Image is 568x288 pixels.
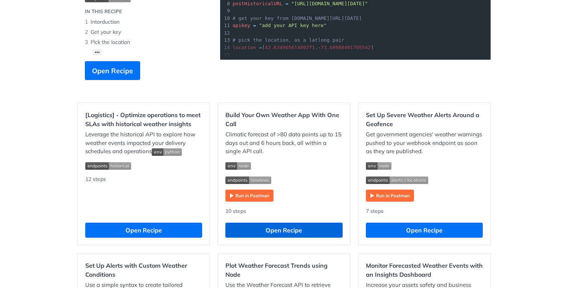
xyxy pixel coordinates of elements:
div: 7 steps [366,207,483,215]
img: env [366,162,391,170]
span: Open Recipe [92,66,133,76]
img: env [152,148,182,156]
li: Get your key [85,27,205,37]
h2: [Logistics] - Optimize operations to meet SLAs with historical weather insights [85,110,202,128]
span: Expand image [366,175,483,184]
a: Expand image [366,191,414,199]
li: Pick the location [85,37,205,47]
span: Expand image [225,161,342,170]
div: 10 steps [225,207,342,215]
span: Expand image [225,175,342,184]
span: Expand image [152,148,182,155]
button: Open Recipe [85,223,202,238]
p: Leverage the historical API to explore how weather events impacted your delivery schedules and op... [85,130,202,156]
img: Run in Postman [366,190,414,202]
a: Expand image [225,191,273,199]
h2: Build Your Own Weather App With One Call [225,110,342,128]
span: Expand image [85,161,202,170]
p: Climatic forecast of >80 data points up to 15 days out and 6 hours back, all within a single API ... [225,130,342,156]
button: ••• [92,49,102,56]
span: Expand image [366,161,483,170]
button: Open Recipe [225,223,342,238]
button: Open Recipe [85,61,140,80]
img: endpoint [85,162,131,170]
li: Intorduction [85,17,205,27]
p: Get government agencies' weather warnings pushed to your webhook endpoint as soon as they are pub... [366,130,483,156]
button: Open Recipe [366,223,483,238]
div: In this Recipe [85,8,122,15]
img: Run in Postman [225,190,273,202]
h2: Set Up Alerts with Custom Weather Conditions [85,261,202,279]
div: 12 steps [85,175,202,215]
img: endpoint [225,176,271,184]
h2: Plot Weather Forecast Trends using Node [225,261,342,279]
h2: Monitor Forecasted Weather Events with an Insights Dashboard [366,261,483,279]
img: env [225,162,251,170]
img: endpoint [366,176,428,184]
h2: Set Up Severe Weather Alerts Around a Geofence [366,110,483,128]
